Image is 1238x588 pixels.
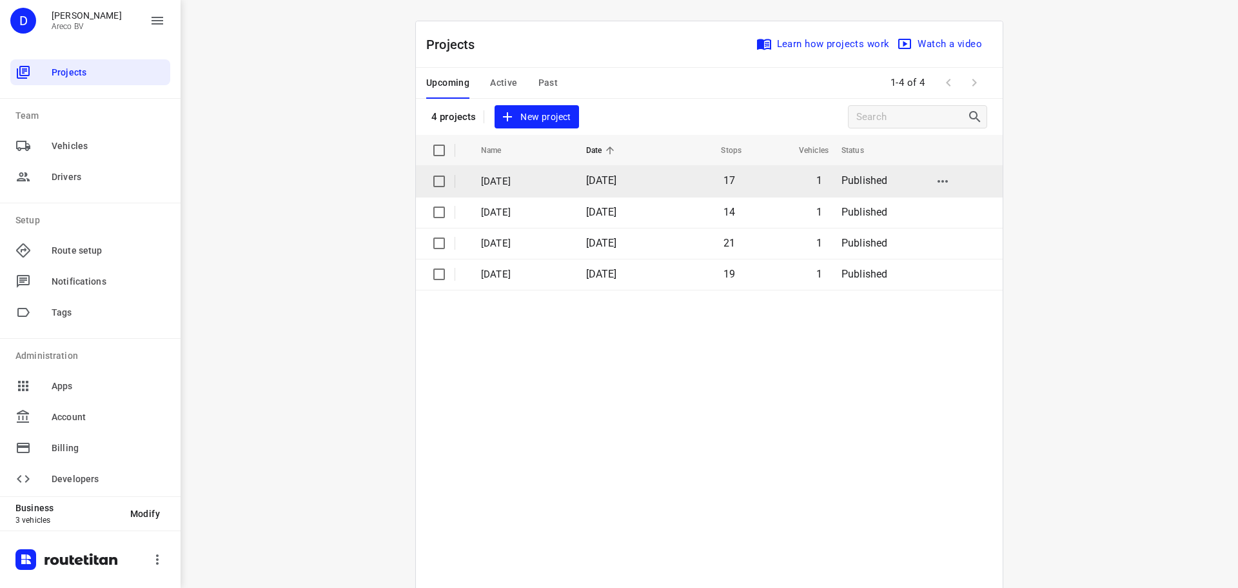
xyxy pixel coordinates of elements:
div: Notifications [10,269,170,294]
p: Areco BV [52,22,122,31]
span: Name [481,143,518,158]
span: Published [841,237,888,249]
span: 1 [816,174,822,187]
span: 1 [816,268,822,280]
div: Drivers [10,164,170,190]
p: Administration [15,349,170,363]
div: Route setup [10,238,170,263]
div: Projects [10,59,170,85]
span: Route setup [52,244,165,258]
span: [DATE] [586,206,617,218]
span: Developers [52,472,165,486]
button: New project [495,105,578,129]
span: Active [490,75,517,91]
span: [DATE] [586,237,617,249]
div: Tags [10,299,170,325]
span: 1 [816,206,822,218]
span: Notifications [52,275,165,289]
span: Previous Page [936,70,961,96]
input: Search projects [856,107,967,127]
p: [DATE] [481,236,567,251]
span: Account [52,411,165,424]
span: Published [841,268,888,280]
p: Business [15,503,120,513]
span: Projects [52,66,165,79]
div: Billing [10,435,170,461]
span: Published [841,174,888,187]
p: Dinsdag 16 September [481,267,567,282]
span: [DATE] [586,174,617,187]
span: Next Page [961,70,987,96]
span: Past [538,75,558,91]
span: Stops [704,143,742,158]
div: Developers [10,466,170,492]
span: New project [502,109,571,125]
span: Modify [130,509,160,519]
p: Team [15,109,170,123]
p: Projects [426,35,486,54]
p: [DATE] [481,205,567,220]
div: Account [10,404,170,430]
div: Apps [10,373,170,399]
span: Billing [52,441,165,455]
span: Published [841,206,888,218]
span: Date [586,143,619,158]
span: Upcoming [426,75,469,91]
p: 3 vehicles [15,516,120,525]
span: Tags [52,306,165,319]
p: Didier Evrard [52,10,122,21]
span: 17 [723,174,735,187]
p: 4 projects [431,111,476,123]
p: Setup [15,214,170,227]
span: Vehicles [782,143,829,158]
span: 1 [816,237,822,249]
span: [DATE] [586,268,617,280]
span: Status [841,143,881,158]
span: 21 [723,237,735,249]
span: Vehicles [52,139,165,153]
div: Search [967,109,987,125]
span: 1-4 of 4 [885,69,930,97]
span: 14 [723,206,735,218]
span: Apps [52,380,165,393]
div: Vehicles [10,133,170,159]
p: [DATE] [481,174,567,189]
div: D [10,8,36,34]
button: Modify [120,502,170,525]
span: 19 [723,268,735,280]
span: Drivers [52,170,165,184]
